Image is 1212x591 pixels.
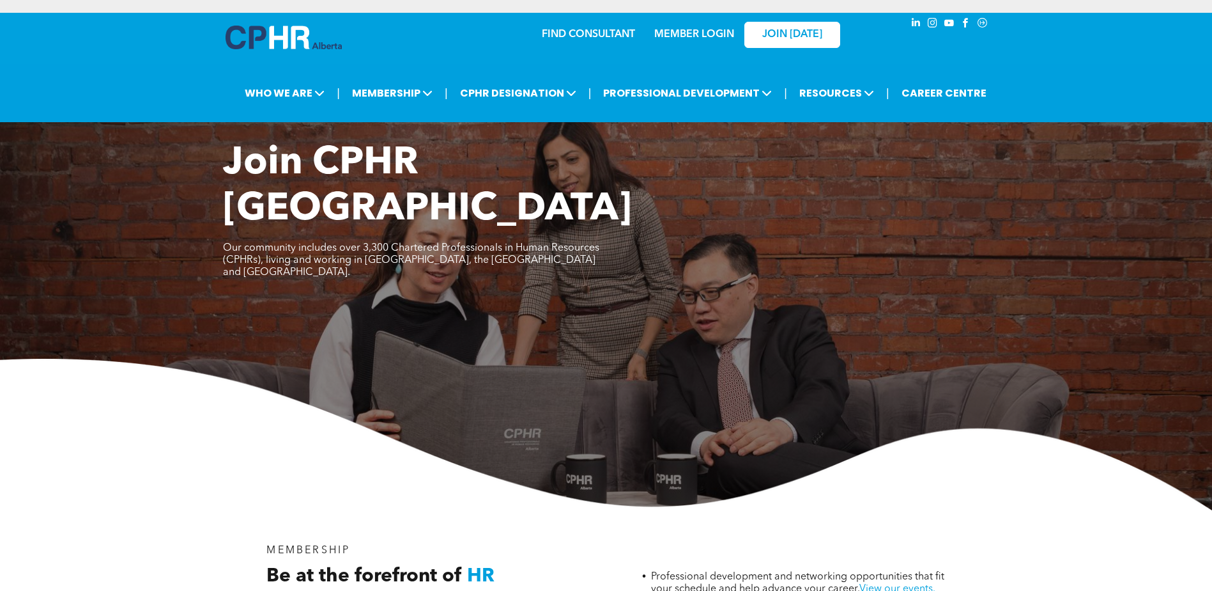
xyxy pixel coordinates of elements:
li: | [784,80,787,106]
a: FIND CONSULTANT [542,29,635,40]
img: A blue and white logo for cp alberta [226,26,342,49]
span: MEMBERSHIP [266,546,350,556]
span: Our community includes over 3,300 Chartered Professionals in Human Resources (CPHRs), living and ... [223,243,599,278]
a: linkedin [909,16,923,33]
li: | [337,80,340,106]
a: JOIN [DATE] [744,22,840,48]
a: MEMBER LOGIN [654,29,734,40]
span: Join CPHR [GEOGRAPHIC_DATA] [223,145,632,229]
li: | [445,80,448,106]
a: facebook [959,16,973,33]
span: Be at the forefront of [266,567,462,586]
li: | [588,80,592,106]
span: HR [467,567,495,586]
span: PROFESSIONAL DEVELOPMENT [599,81,776,105]
a: youtube [942,16,956,33]
span: WHO WE ARE [241,81,328,105]
a: instagram [926,16,940,33]
span: RESOURCES [795,81,878,105]
a: Social network [976,16,990,33]
span: JOIN [DATE] [762,29,822,41]
li: | [886,80,889,106]
span: CPHR DESIGNATION [456,81,580,105]
a: CAREER CENTRE [898,81,990,105]
span: MEMBERSHIP [348,81,436,105]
